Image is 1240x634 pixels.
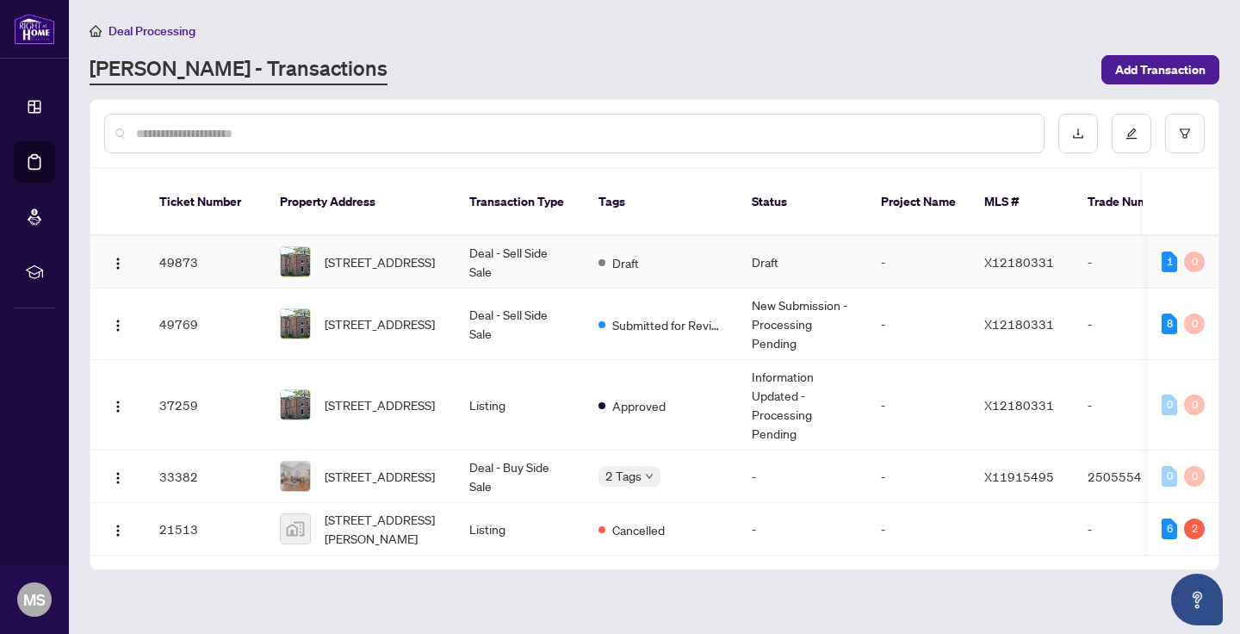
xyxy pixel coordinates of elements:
div: 2 [1184,519,1205,539]
div: 0 [1162,466,1177,487]
td: - [867,503,970,556]
span: Deal Processing [108,23,195,39]
img: thumbnail-img [281,390,310,420]
th: Project Name [867,169,970,236]
th: Transaction Type [456,169,585,236]
td: - [738,503,867,556]
td: Deal - Sell Side Sale [456,289,585,360]
td: - [867,236,970,289]
span: Draft [612,253,639,272]
button: Logo [104,391,132,419]
span: [STREET_ADDRESS] [325,314,435,333]
span: X12180331 [984,254,1054,270]
span: X12180331 [984,397,1054,413]
button: edit [1112,114,1151,153]
div: 0 [1184,395,1205,415]
button: Open asap [1171,574,1223,625]
span: 2 Tags [605,466,642,486]
td: Draft [738,236,867,289]
span: MS [23,587,46,612]
div: 0 [1184,314,1205,334]
button: Add Transaction [1101,55,1219,84]
button: Logo [104,248,132,276]
td: - [738,451,867,503]
img: Logo [111,524,125,538]
td: 49873 [146,236,266,289]
span: [STREET_ADDRESS] [325,467,435,486]
span: X11915495 [984,469,1054,484]
div: 0 [1162,395,1177,415]
td: - [1074,360,1194,451]
img: logo [14,13,55,45]
span: home [90,25,102,37]
button: filter [1165,114,1205,153]
div: 8 [1162,314,1177,334]
span: edit [1125,127,1138,140]
span: Submitted for Review [612,315,724,334]
td: - [867,451,970,503]
th: MLS # [970,169,1074,236]
td: 2505554 [1074,451,1194,503]
td: - [1074,289,1194,360]
td: New Submission - Processing Pending [738,289,867,360]
img: Logo [111,319,125,333]
div: 6 [1162,519,1177,539]
span: Cancelled [612,520,665,539]
span: [STREET_ADDRESS][PERSON_NAME] [325,510,442,548]
td: Listing [456,360,585,451]
th: Tags [585,169,738,236]
td: Information Updated - Processing Pending [738,360,867,451]
td: Deal - Sell Side Sale [456,236,585,289]
img: thumbnail-img [281,514,310,544]
td: 37259 [146,360,266,451]
span: [STREET_ADDRESS] [325,395,435,414]
button: Logo [104,310,132,338]
div: 1 [1162,252,1177,272]
th: Status [738,169,867,236]
span: X12180331 [984,316,1054,332]
img: thumbnail-img [281,309,310,339]
span: Approved [612,396,666,415]
th: Trade Number [1074,169,1194,236]
td: 33382 [146,451,266,503]
div: 0 [1184,466,1205,487]
span: download [1072,127,1084,140]
button: download [1058,114,1098,153]
span: Add Transaction [1115,56,1206,84]
td: 49769 [146,289,266,360]
img: Logo [111,471,125,485]
img: thumbnail-img [281,247,310,277]
button: Logo [104,463,132,490]
img: Logo [111,400,125,413]
td: 21513 [146,503,266,556]
th: Property Address [266,169,456,236]
span: down [645,472,654,481]
img: Logo [111,257,125,270]
img: thumbnail-img [281,462,310,491]
button: Logo [104,515,132,543]
a: [PERSON_NAME] - Transactions [90,54,387,85]
td: - [1074,503,1194,556]
th: Ticket Number [146,169,266,236]
td: Deal - Buy Side Sale [456,451,585,503]
td: - [867,360,970,451]
div: 0 [1184,252,1205,272]
td: - [1074,236,1194,289]
td: - [867,289,970,360]
td: Listing [456,503,585,556]
span: [STREET_ADDRESS] [325,252,435,271]
span: filter [1179,127,1191,140]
